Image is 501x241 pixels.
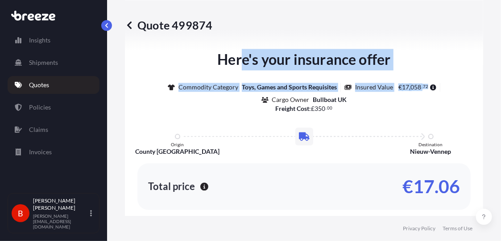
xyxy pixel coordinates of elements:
p: Total price [148,182,195,191]
span: B [18,209,23,218]
a: Privacy Policy [403,225,435,232]
span: 350 [315,106,326,112]
p: Shipments [29,58,58,67]
span: £ [311,106,315,112]
span: . [422,85,422,88]
p: : [276,104,333,113]
p: Origin [171,142,184,147]
b: Freight Cost [276,105,310,112]
a: Policies [8,98,99,116]
p: Commodity Category [178,83,238,92]
span: 17 [402,84,409,90]
a: Shipments [8,54,99,72]
p: Destination [419,142,443,147]
p: Nieuw-Vennep [410,147,451,156]
p: Cargo Owner [272,95,310,104]
span: 72 [423,85,428,88]
p: Quotes [29,80,49,89]
span: 058 [410,84,421,90]
span: € [398,84,402,90]
p: County [GEOGRAPHIC_DATA] [135,147,219,156]
p: €17.06 [402,179,460,194]
p: [PERSON_NAME] [PERSON_NAME] [33,197,88,211]
p: Quote 499874 [125,18,212,32]
p: Insured Value [355,83,393,92]
span: 00 [327,106,332,110]
span: , [409,84,410,90]
p: Policies [29,103,51,112]
p: Bullboat UK [313,95,347,104]
p: Claims [29,125,48,134]
a: Claims [8,121,99,139]
p: Toys, Games and Sports Requisites [242,83,337,92]
a: Terms of Use [443,225,472,232]
p: Insights [29,36,50,45]
a: Invoices [8,143,99,161]
a: Quotes [8,76,99,94]
p: [PERSON_NAME][EMAIL_ADDRESS][DOMAIN_NAME] [33,213,88,229]
p: Here's your insurance offer [217,49,390,70]
a: Insights [8,31,99,49]
span: . [326,106,327,110]
p: Invoices [29,148,52,156]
